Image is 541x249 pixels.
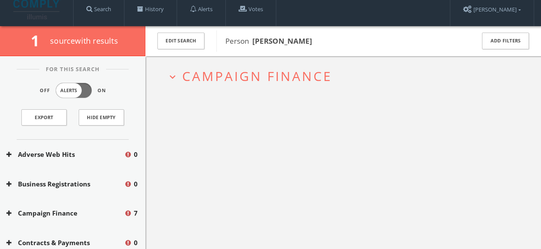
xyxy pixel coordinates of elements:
[167,71,178,83] i: expand_more
[6,238,124,248] button: Contracts & Payments
[31,30,47,51] span: 1
[6,208,124,218] button: Campaign Finance
[134,179,138,189] span: 0
[6,179,124,189] button: Business Registrations
[79,109,124,126] button: Hide Empty
[134,238,138,248] span: 0
[39,65,106,74] span: For This Search
[50,36,118,46] span: source with results
[40,87,50,94] span: Off
[167,69,526,83] button: expand_moreCampaign Finance
[482,33,529,49] button: Add Filters
[134,150,138,159] span: 0
[157,33,204,49] button: Edit Search
[182,67,332,85] span: Campaign Finance
[225,36,312,46] span: Person
[98,87,106,94] span: On
[252,36,312,46] b: [PERSON_NAME]
[6,150,124,159] button: Adverse Web Hits
[21,109,67,126] a: Export
[134,208,138,218] span: 7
